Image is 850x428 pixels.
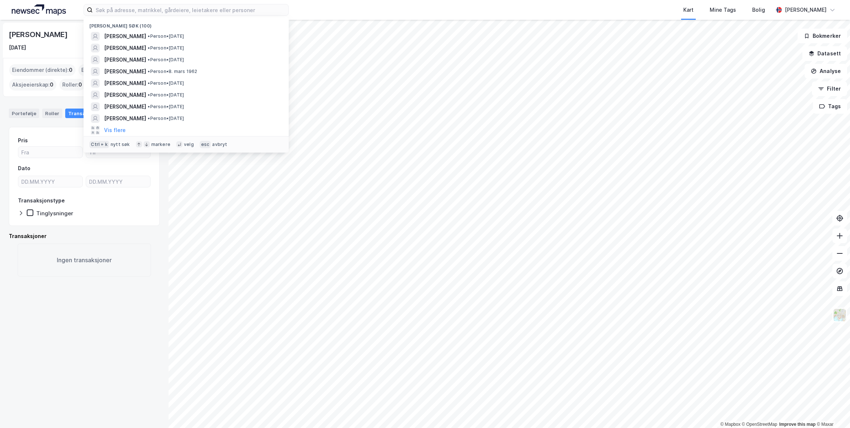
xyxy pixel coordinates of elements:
[78,80,82,89] span: 0
[148,69,150,74] span: •
[18,196,65,205] div: Transaksjonstype
[148,45,184,51] span: Person • [DATE]
[84,17,289,30] div: [PERSON_NAME] søk (100)
[148,116,150,121] span: •
[93,4,288,15] input: Søk på adresse, matrikkel, gårdeiere, leietakere eller personer
[104,79,146,88] span: [PERSON_NAME]
[813,393,850,428] div: Kontrollprogram for chat
[104,44,146,52] span: [PERSON_NAME]
[148,104,184,110] span: Person • [DATE]
[42,109,62,118] div: Roller
[18,147,82,158] input: Fra
[785,6,827,14] div: [PERSON_NAME]
[813,99,847,114] button: Tags
[148,104,150,109] span: •
[798,29,847,43] button: Bokmerker
[151,142,170,147] div: markere
[148,57,184,63] span: Person • [DATE]
[802,46,847,61] button: Datasett
[148,92,184,98] span: Person • [DATE]
[89,141,109,148] div: Ctrl + k
[683,6,694,14] div: Kart
[18,244,151,277] div: Ingen transaksjoner
[200,141,211,148] div: esc
[148,80,150,86] span: •
[50,80,53,89] span: 0
[18,136,28,145] div: Pris
[148,45,150,51] span: •
[148,92,150,98] span: •
[104,126,126,135] button: Vis flere
[86,176,150,187] input: DD.MM.YYYY
[104,91,146,99] span: [PERSON_NAME]
[710,6,736,14] div: Mine Tags
[148,33,184,39] span: Person • [DATE]
[148,80,184,86] span: Person • [DATE]
[805,64,847,78] button: Analyse
[104,67,146,76] span: [PERSON_NAME]
[9,29,69,40] div: [PERSON_NAME]
[9,232,160,241] div: Transaksjoner
[65,109,107,118] div: Transaksjoner
[104,114,146,123] span: [PERSON_NAME]
[720,422,740,427] a: Mapbox
[36,210,73,217] div: Tinglysninger
[111,142,130,147] div: nytt søk
[104,32,146,41] span: [PERSON_NAME]
[18,164,30,173] div: Dato
[104,102,146,111] span: [PERSON_NAME]
[18,176,82,187] input: DD.MM.YYYY
[104,55,146,64] span: [PERSON_NAME]
[779,422,816,427] a: Improve this map
[742,422,777,427] a: OpenStreetMap
[9,64,75,76] div: Eiendommer (direkte) :
[9,79,56,91] div: Aksjeeierskap :
[148,116,184,121] span: Person • [DATE]
[148,69,197,74] span: Person • 8. mars 1962
[9,109,39,118] div: Portefølje
[752,6,765,14] div: Bolig
[78,64,149,76] div: Eiendommer (Indirekte) :
[59,79,85,91] div: Roller :
[833,308,847,322] img: Z
[184,142,194,147] div: velg
[148,33,150,39] span: •
[12,4,66,15] img: logo.a4113a55bc3d86da70a041830d287a7e.svg
[212,142,227,147] div: avbryt
[813,393,850,428] iframe: Chat Widget
[812,81,847,96] button: Filter
[69,66,73,74] span: 0
[148,57,150,62] span: •
[9,43,26,52] div: [DATE]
